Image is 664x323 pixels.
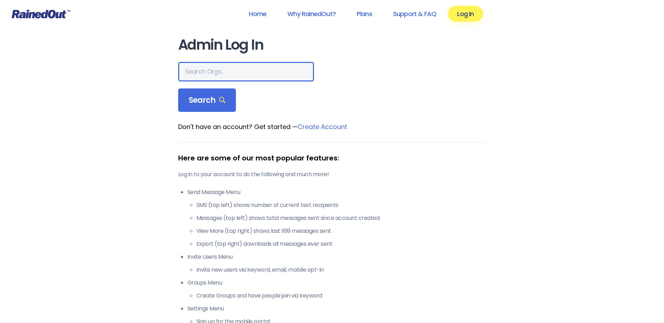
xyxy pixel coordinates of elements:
div: Here are some of our most popular features: [178,153,486,163]
li: Send Message Menu [187,188,486,248]
li: Export (top right) downloads all messages ever sent [196,240,486,248]
input: Search Orgs… [178,62,314,81]
a: Plans [348,6,381,22]
p: Log in to your account to do the following and much more! [178,170,486,179]
a: Log In [448,6,483,22]
li: SMS (top left) shows number of current text recipients [196,201,486,209]
a: Why RainedOut? [278,6,345,22]
li: Create Groups and have people join via keyword [196,292,486,300]
li: Invite new users via keyword, email, mobile opt-in [196,266,486,274]
li: View More (top right) shows last 999 messages sent [196,227,486,235]
h1: Admin Log In [178,37,486,53]
li: Messages (top left) shows total messages sent since account created [196,214,486,222]
div: Search [178,88,236,112]
li: Groups Menu [187,279,486,300]
a: Home [240,6,275,22]
a: Support & FAQ [384,6,445,22]
li: Invite Users Menu [187,253,486,274]
a: Create Account [298,122,347,131]
span: Search [189,95,226,105]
